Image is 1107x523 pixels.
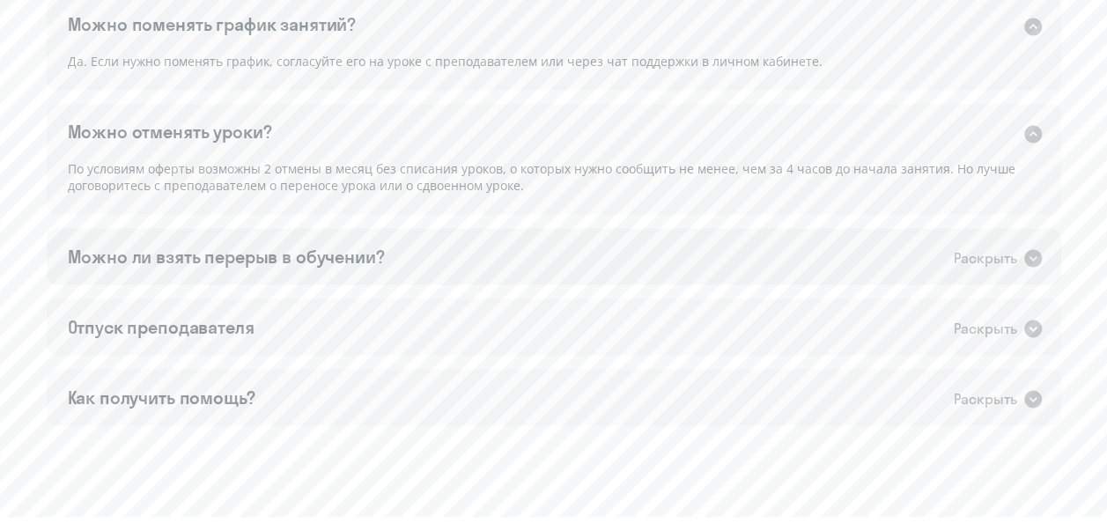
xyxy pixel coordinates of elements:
div: Отпуск преподавателя [68,314,255,339]
div: Раскрыть [954,387,1017,409]
div: Можно поменять график занятий? [68,12,357,37]
div: Можно отменять уроки? [68,120,272,144]
div: По условиям оферты возможны 2 отмены в месяц без списания уроков, о которых нужно сообщить не мен... [47,158,1061,214]
div: Да. Если нужно поменять график, согласуйте его на уроке с преподавателем или через чат поддержки ... [47,51,1061,90]
div: Можно ли взять перерыв в обучении? [68,244,385,269]
div: Раскрыть [954,317,1017,339]
div: Как получить помощь? [68,385,255,409]
div: Раскрыть [954,247,1017,269]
